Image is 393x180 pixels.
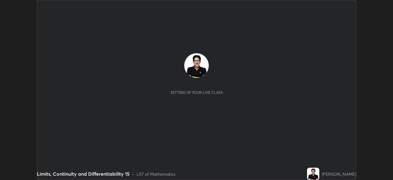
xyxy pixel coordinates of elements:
div: L57 of Mathematics [137,171,175,177]
div: Setting up your live class [170,90,223,95]
img: 6d797e2ea09447509fc7688242447a06.jpg [307,168,319,180]
div: Limits, Continuity and Differentiability 15 [37,170,130,178]
img: 6d797e2ea09447509fc7688242447a06.jpg [184,53,209,78]
div: [PERSON_NAME] [322,171,356,177]
div: • [132,171,134,177]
